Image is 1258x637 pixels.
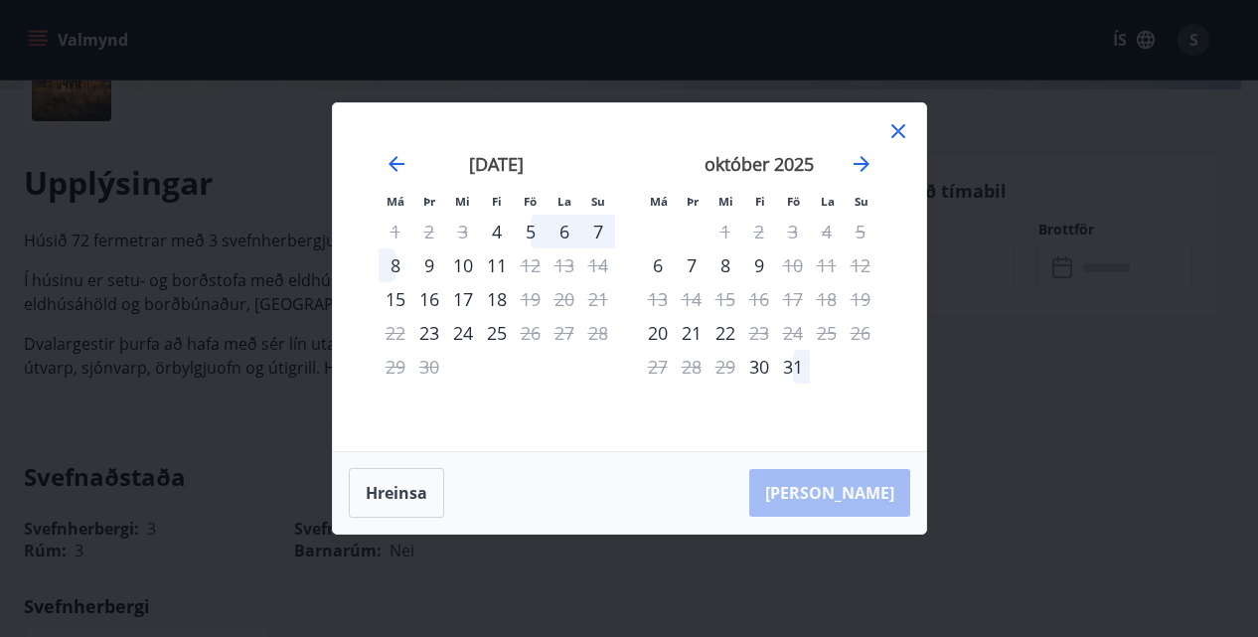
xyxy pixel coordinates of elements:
td: Not available. föstudagur, 19. september 2025 [514,282,548,316]
small: Fi [755,194,765,209]
td: þriðjudagur, 16. september 2025 [412,282,446,316]
td: Not available. mánudagur, 1. september 2025 [379,215,412,248]
button: Hreinsa [349,468,444,518]
td: mánudagur, 15. september 2025 [379,282,412,316]
div: 7 [581,215,615,248]
td: þriðjudagur, 9. september 2025 [412,248,446,282]
div: Aðeins útritun í boði [514,248,548,282]
td: sunnudagur, 7. september 2025 [581,215,615,248]
div: Aðeins innritun í boði [412,316,446,350]
td: Not available. föstudagur, 3. október 2025 [776,215,810,248]
td: Not available. miðvikudagur, 29. október 2025 [708,350,742,384]
td: Not available. þriðjudagur, 14. október 2025 [675,282,708,316]
div: 8 [379,248,412,282]
td: miðvikudagur, 24. september 2025 [446,316,480,350]
div: 9 [412,248,446,282]
small: Má [650,194,668,209]
div: 18 [480,282,514,316]
td: Not available. miðvikudagur, 15. október 2025 [708,282,742,316]
div: 22 [708,316,742,350]
td: þriðjudagur, 23. september 2025 [412,316,446,350]
small: Má [387,194,404,209]
td: mánudagur, 6. október 2025 [641,248,675,282]
td: Not available. mánudagur, 27. október 2025 [641,350,675,384]
td: fimmtudagur, 4. september 2025 [480,215,514,248]
td: Not available. þriðjudagur, 28. október 2025 [675,350,708,384]
td: Not available. sunnudagur, 28. september 2025 [581,316,615,350]
td: Not available. mánudagur, 13. október 2025 [641,282,675,316]
td: Not available. laugardagur, 20. september 2025 [548,282,581,316]
div: 7 [675,248,708,282]
td: Not available. sunnudagur, 19. október 2025 [844,282,877,316]
small: La [557,194,571,209]
td: Not available. laugardagur, 11. október 2025 [810,248,844,282]
div: Aðeins innritun í boði [379,282,412,316]
td: miðvikudagur, 8. október 2025 [708,248,742,282]
strong: október 2025 [705,152,814,176]
td: Not available. laugardagur, 13. september 2025 [548,248,581,282]
td: þriðjudagur, 21. október 2025 [675,316,708,350]
small: Þr [687,194,699,209]
td: föstudagur, 31. október 2025 [776,350,810,384]
td: Not available. laugardagur, 25. október 2025 [810,316,844,350]
td: fimmtudagur, 11. september 2025 [480,248,514,282]
div: 25 [480,316,514,350]
td: miðvikudagur, 17. september 2025 [446,282,480,316]
div: 24 [446,316,480,350]
div: Aðeins innritun í boði [742,350,776,384]
td: laugardagur, 6. september 2025 [548,215,581,248]
div: 31 [776,350,810,384]
td: Not available. fimmtudagur, 2. október 2025 [742,215,776,248]
td: föstudagur, 5. september 2025 [514,215,548,248]
td: Not available. sunnudagur, 26. október 2025 [844,316,877,350]
td: mánudagur, 20. október 2025 [641,316,675,350]
small: Mi [718,194,733,209]
div: 17 [446,282,480,316]
td: mánudagur, 8. september 2025 [379,248,412,282]
div: Aðeins útritun í boði [742,316,776,350]
td: Not available. sunnudagur, 12. október 2025 [844,248,877,282]
td: miðvikudagur, 10. september 2025 [446,248,480,282]
small: La [821,194,835,209]
td: Not available. mánudagur, 29. september 2025 [379,350,412,384]
td: Not available. laugardagur, 18. október 2025 [810,282,844,316]
td: Not available. laugardagur, 27. september 2025 [548,316,581,350]
div: 21 [675,316,708,350]
div: 5 [514,215,548,248]
td: Not available. föstudagur, 12. september 2025 [514,248,548,282]
td: miðvikudagur, 22. október 2025 [708,316,742,350]
td: Not available. sunnudagur, 21. september 2025 [581,282,615,316]
small: Fö [787,194,800,209]
td: Not available. fimmtudagur, 16. október 2025 [742,282,776,316]
small: Su [855,194,868,209]
td: Not available. sunnudagur, 14. september 2025 [581,248,615,282]
div: Aðeins útritun í boði [514,316,548,350]
div: Move forward to switch to the next month. [850,152,873,176]
small: Þr [423,194,435,209]
div: Aðeins innritun í boði [641,248,675,282]
td: fimmtudagur, 9. október 2025 [742,248,776,282]
small: Fö [524,194,537,209]
td: Not available. laugardagur, 4. október 2025 [810,215,844,248]
td: fimmtudagur, 25. september 2025 [480,316,514,350]
div: 8 [708,248,742,282]
td: Not available. sunnudagur, 5. október 2025 [844,215,877,248]
td: Not available. föstudagur, 24. október 2025 [776,316,810,350]
div: Aðeins útritun í boði [514,282,548,316]
td: Not available. þriðjudagur, 30. september 2025 [412,350,446,384]
td: Not available. miðvikudagur, 1. október 2025 [708,215,742,248]
div: 16 [412,282,446,316]
small: Su [591,194,605,209]
div: 11 [480,248,514,282]
td: Not available. mánudagur, 22. september 2025 [379,316,412,350]
td: þriðjudagur, 7. október 2025 [675,248,708,282]
td: Not available. fimmtudagur, 23. október 2025 [742,316,776,350]
div: 6 [548,215,581,248]
td: fimmtudagur, 30. október 2025 [742,350,776,384]
td: Not available. þriðjudagur, 2. september 2025 [412,215,446,248]
small: Mi [455,194,470,209]
div: Aðeins innritun í boði [480,215,514,248]
div: Aðeins innritun í boði [641,316,675,350]
div: 10 [446,248,480,282]
small: Fi [492,194,502,209]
